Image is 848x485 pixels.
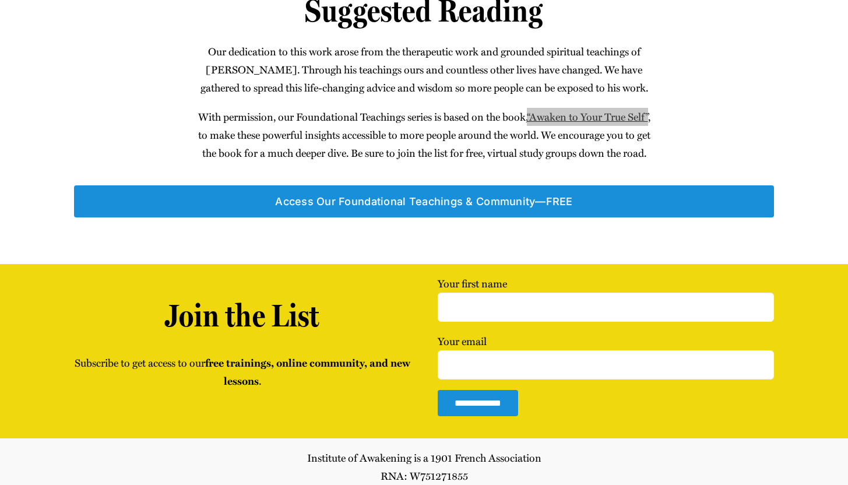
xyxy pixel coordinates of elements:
input: Your email [438,350,773,379]
p: Our ded­i­ca­tion to this work arose from the ther­a­peu­tic work and ground­ed spir­i­tu­al teac... [195,43,652,97]
strong: free train­ings, online com­mu­ni­ty, and new lessons [205,355,410,388]
a: “Awak­en to Your True Self” [527,109,648,124]
p: Sub­scribe to get access to our . [74,354,410,390]
input: Your first name [438,293,773,322]
label: Your first name [438,276,773,313]
a: Access Our Foun­da­tion­al Teach­ings & Community—FREE [74,185,773,217]
span: Access Our Foun­da­tion­al Teach­ings & Community—FREE [275,195,573,208]
label: Your email [438,333,773,371]
h2: Join the List [74,297,410,335]
form: Contact form [438,275,773,416]
p: With per­mis­sion, our Foun­da­tion­al Teach­ings series is based on the book, , to make these po... [195,108,652,162]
